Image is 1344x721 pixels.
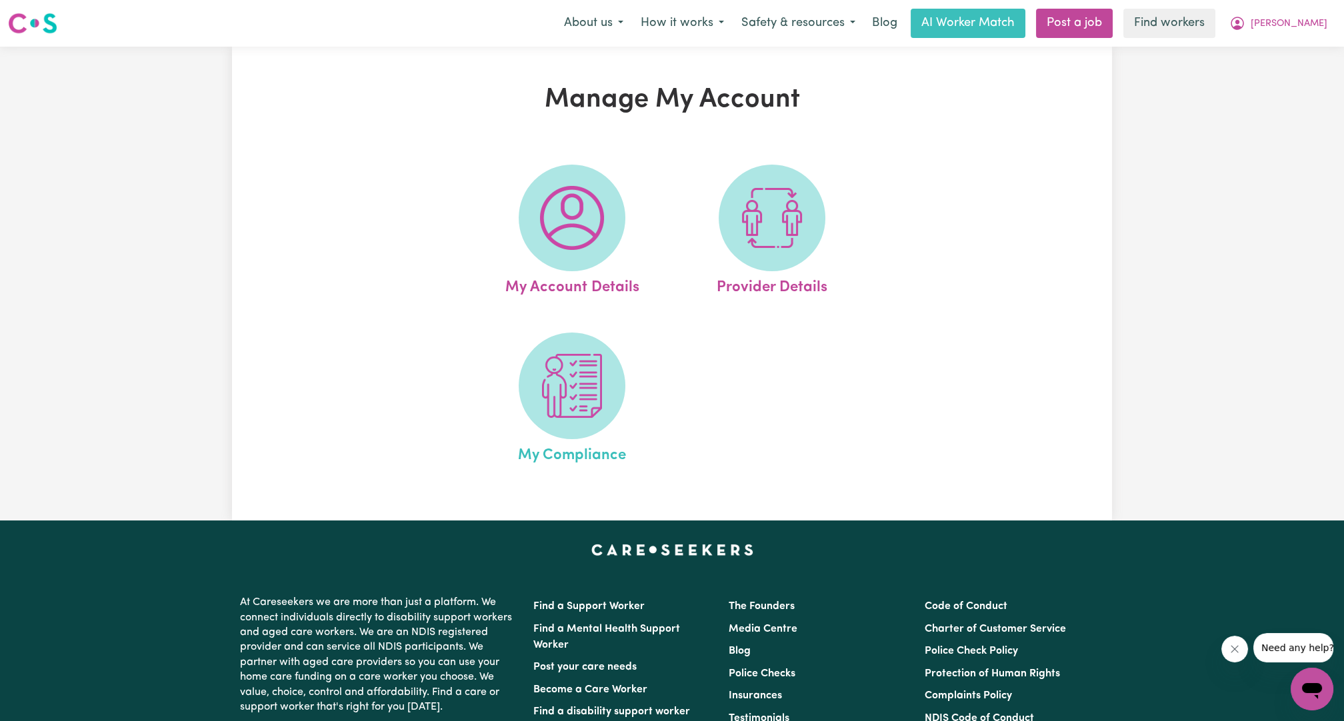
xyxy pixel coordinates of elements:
[729,624,797,634] a: Media Centre
[911,9,1025,38] a: AI Worker Match
[733,9,864,37] button: Safety & resources
[518,439,626,467] span: My Compliance
[1253,633,1333,662] iframe: Message from company
[729,601,795,612] a: The Founders
[387,84,957,116] h1: Manage My Account
[240,590,517,720] p: At Careseekers we are more than just a platform. We connect individuals directly to disability su...
[925,690,1012,701] a: Complaints Policy
[925,601,1007,612] a: Code of Conduct
[533,662,637,672] a: Post your care needs
[476,333,668,467] a: My Compliance
[925,668,1060,679] a: Protection of Human Rights
[632,9,733,37] button: How it works
[1251,17,1327,31] span: [PERSON_NAME]
[864,9,905,38] a: Blog
[729,646,751,656] a: Blog
[591,544,753,555] a: Careseekers home page
[729,690,782,701] a: Insurances
[533,684,647,695] a: Become a Care Worker
[925,624,1066,634] a: Charter of Customer Service
[505,271,639,299] span: My Account Details
[555,9,632,37] button: About us
[676,165,868,299] a: Provider Details
[533,624,680,650] a: Find a Mental Health Support Worker
[8,8,57,39] a: Careseekers logo
[533,706,690,717] a: Find a disability support worker
[1123,9,1215,38] a: Find workers
[1221,9,1336,37] button: My Account
[717,271,827,299] span: Provider Details
[729,668,795,679] a: Police Checks
[533,601,645,612] a: Find a Support Worker
[476,165,668,299] a: My Account Details
[1291,668,1333,710] iframe: Button to launch messaging window
[8,11,57,35] img: Careseekers logo
[1036,9,1113,38] a: Post a job
[925,646,1018,656] a: Police Check Policy
[1221,636,1248,662] iframe: Close message
[8,9,81,20] span: Need any help?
